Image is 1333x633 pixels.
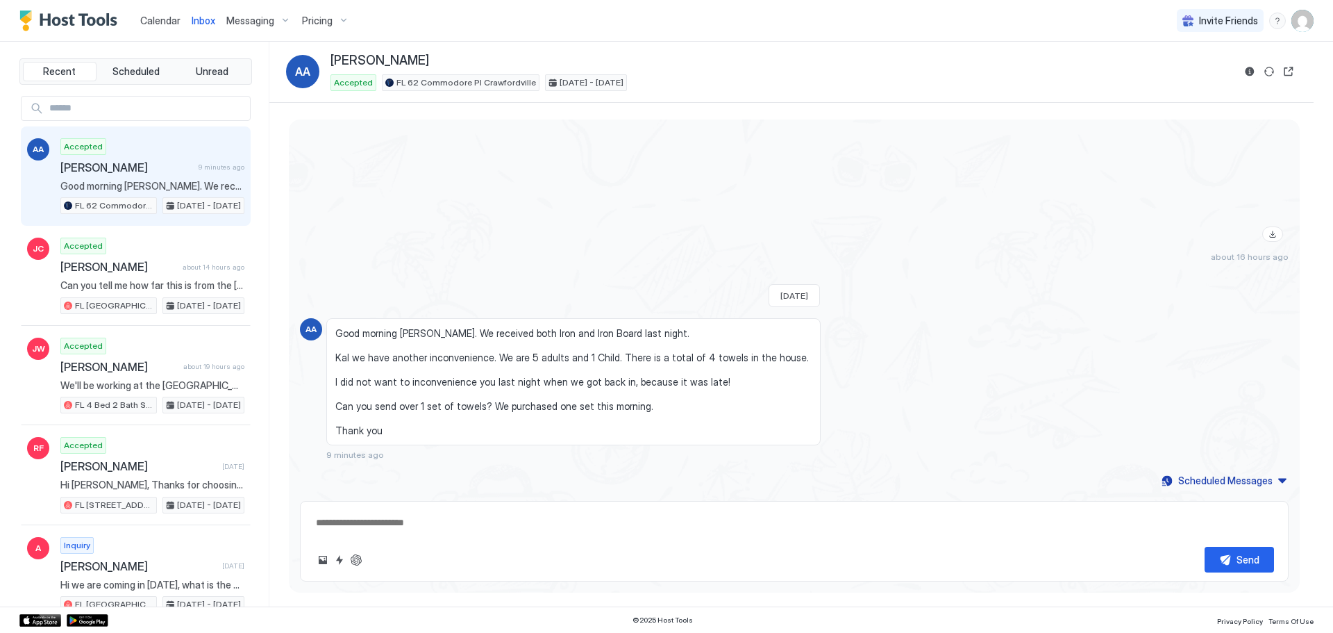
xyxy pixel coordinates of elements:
span: FL 62 Commodore Pl Crawfordville [396,76,536,89]
div: tab-group [19,58,252,85]
span: FL [STREET_ADDRESS] [75,499,153,511]
span: Messaging [226,15,274,27]
span: Pricing [302,15,333,27]
button: ChatGPT Auto Reply [348,552,364,568]
a: Terms Of Use [1268,613,1314,627]
span: Accepted [64,240,103,252]
span: Inbox [192,15,215,26]
a: App Store [19,614,61,627]
span: Accepted [64,340,103,352]
div: Scheduled Messages [1178,473,1273,488]
span: AA [33,143,44,156]
div: User profile [1291,10,1314,32]
span: Good morning [PERSON_NAME]. We received both Iron and Iron Board last night. Kal we have another ... [60,180,244,192]
span: [DATE] - [DATE] [177,499,241,511]
button: Recent [23,62,97,81]
span: about 16 hours ago [1211,252,1289,262]
span: Inquiry [64,539,90,552]
span: [DATE] - [DATE] [177,299,241,312]
button: Open reservation [1280,63,1297,80]
span: about 14 hours ago [183,263,244,272]
span: Invite Friends [1199,15,1258,27]
span: [DATE] - [DATE] [177,199,241,212]
button: Sync reservation [1261,63,1277,80]
span: JW [32,343,45,355]
span: [PERSON_NAME] [330,53,429,69]
span: Accepted [64,439,103,452]
span: [PERSON_NAME] [60,559,217,573]
span: [PERSON_NAME] [60,260,177,274]
button: Reservation information [1241,63,1258,80]
span: Calendar [140,15,181,26]
button: Upload image [315,552,331,568]
span: [PERSON_NAME] [60,161,193,174]
span: FL [GEOGRAPHIC_DATA] way 8C [75,299,153,312]
span: Scheduled [112,65,160,78]
span: Can you tell me how far this is from the [GEOGRAPHIC_DATA] campus? Thanks. [60,279,244,292]
span: A [35,542,41,554]
span: Good morning [PERSON_NAME]. We received both Iron and Iron Board last night. Kal we have another ... [335,327,812,437]
span: We'll be working at the [GEOGRAPHIC_DATA] campus and your place looks perfect [60,379,244,392]
span: Accepted [334,76,373,89]
span: about 19 hours ago [183,362,244,371]
span: [DATE] - [DATE] [560,76,623,89]
span: Privacy Policy [1217,617,1263,625]
button: Scheduled Messages [1159,471,1289,490]
span: FL 4 Bed 2 Bath SFH in [GEOGRAPHIC_DATA] - [STREET_ADDRESS] [75,399,153,411]
span: FL 62 Commodore Pl Crawfordville [75,199,153,212]
span: [DATE] [222,462,244,471]
span: [DATE] - [DATE] [177,598,241,611]
span: 9 minutes ago [199,163,244,172]
span: [DATE] - [DATE] [177,399,241,411]
button: Quick reply [331,552,348,568]
span: 9 minutes ago [326,450,384,460]
span: [PERSON_NAME] [60,459,217,473]
a: Download [1262,227,1283,242]
span: JC [33,242,44,255]
span: © 2025 Host Tools [632,616,693,625]
div: menu [1269,13,1286,29]
button: Send [1205,547,1274,573]
span: Terms Of Use [1268,617,1314,625]
span: Hi we are coming in [DATE], what is the coffee situation? Do I need to bring my own? If so, shoul... [60,579,244,591]
span: [DATE] [780,290,808,301]
a: Host Tools Logo [19,10,124,31]
button: Unread [175,62,249,81]
span: Recent [43,65,76,78]
span: Accepted [64,140,103,153]
span: FL [GEOGRAPHIC_DATA] way 8C [75,598,153,611]
a: Google Play Store [67,614,108,627]
span: [DATE] [222,561,244,570]
button: Scheduled [99,62,173,81]
input: Input Field [44,97,250,120]
span: Hi [PERSON_NAME], Thanks for choosing to stay at our house. We are looking forward to host you du... [60,479,244,491]
a: Inbox [192,13,215,28]
div: Send [1236,552,1259,567]
a: Calendar [140,13,181,28]
span: [PERSON_NAME] [60,360,178,374]
span: AA [295,63,310,80]
span: RF [33,442,44,454]
span: Unread [196,65,228,78]
span: AA [305,323,317,336]
a: Privacy Policy [1217,613,1263,627]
